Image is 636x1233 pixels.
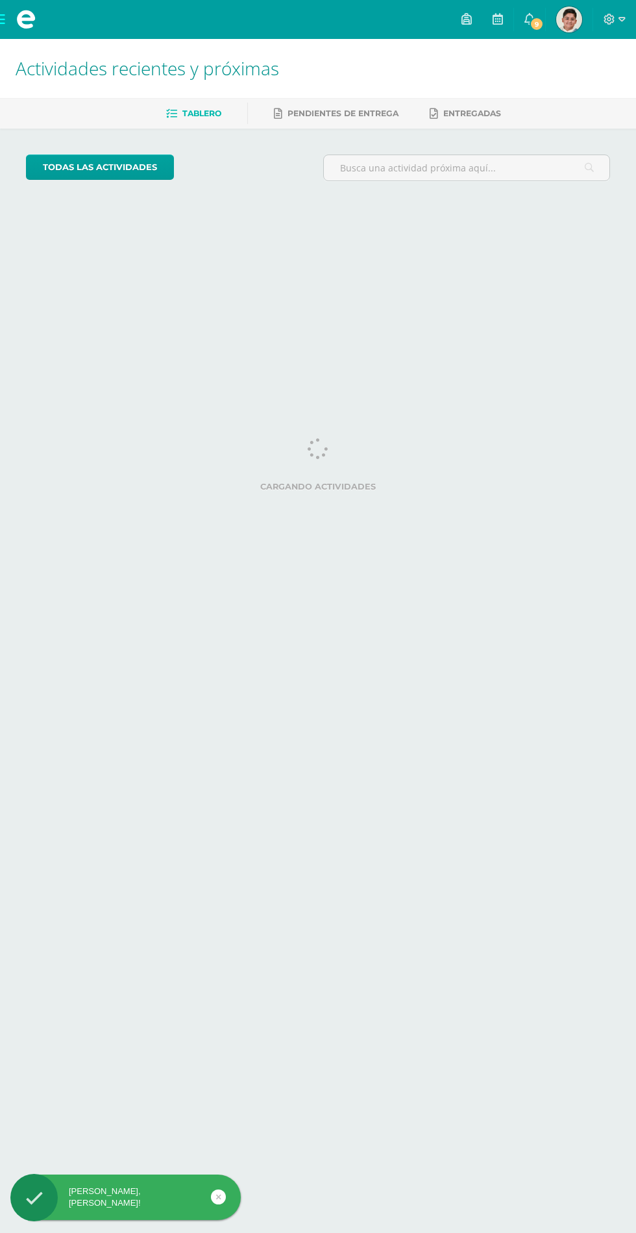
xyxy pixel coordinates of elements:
a: Tablero [166,103,221,124]
div: [PERSON_NAME], [PERSON_NAME]! [10,1186,241,1209]
span: Entregadas [443,108,501,118]
a: Pendientes de entrega [274,103,398,124]
span: 9 [530,17,544,31]
label: Cargando actividades [26,482,610,492]
span: Tablero [182,108,221,118]
span: Actividades recientes y próximas [16,56,279,81]
input: Busca una actividad próxima aquí... [324,155,609,181]
a: Entregadas [430,103,501,124]
a: todas las Actividades [26,155,174,180]
img: cba66530b35a7a3af9f49954fa01bcbc.png [556,6,582,32]
span: Pendientes de entrega [287,108,398,118]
